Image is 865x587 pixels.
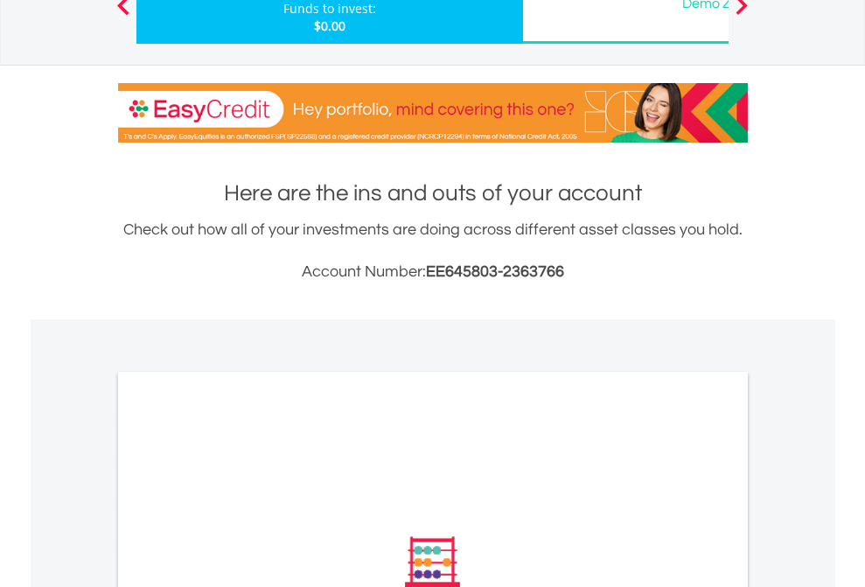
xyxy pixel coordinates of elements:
span: $0.00 [314,17,345,34]
button: Previous [106,4,141,22]
div: Check out how all of your investments are doing across different asset classes you hold. [118,218,748,284]
h3: Account Number: [118,260,748,284]
h1: Here are the ins and outs of your account [118,178,748,209]
img: EasyCredit Promotion Banner [118,83,748,143]
span: EE645803-2363766 [426,263,564,280]
button: Next [724,4,759,22]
